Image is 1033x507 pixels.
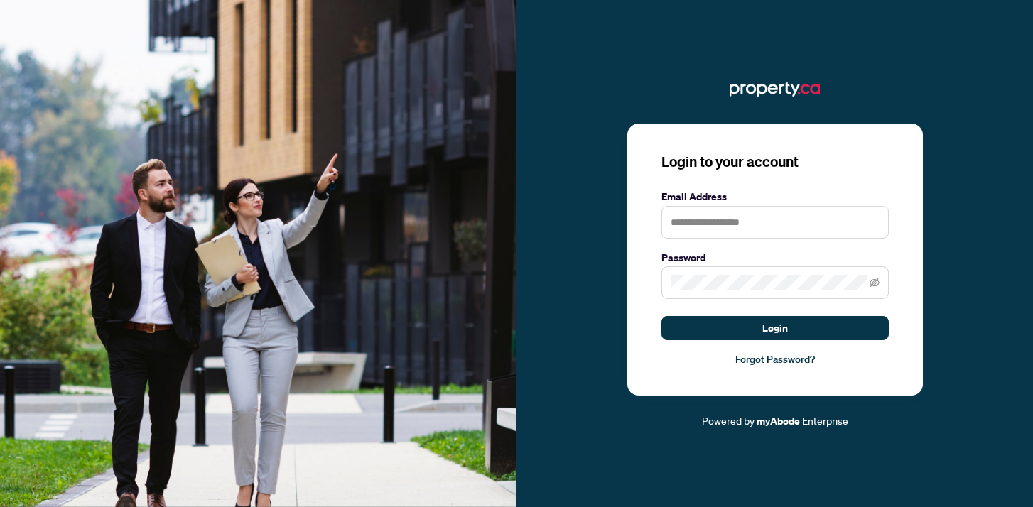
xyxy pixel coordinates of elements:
[802,414,848,427] span: Enterprise
[661,250,889,266] label: Password
[870,278,880,288] span: eye-invisible
[661,189,889,205] label: Email Address
[661,152,889,172] h3: Login to your account
[661,351,889,367] a: Forgot Password?
[730,78,820,101] img: ma-logo
[757,413,800,429] a: myAbode
[762,317,788,339] span: Login
[661,316,889,340] button: Login
[702,414,755,427] span: Powered by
